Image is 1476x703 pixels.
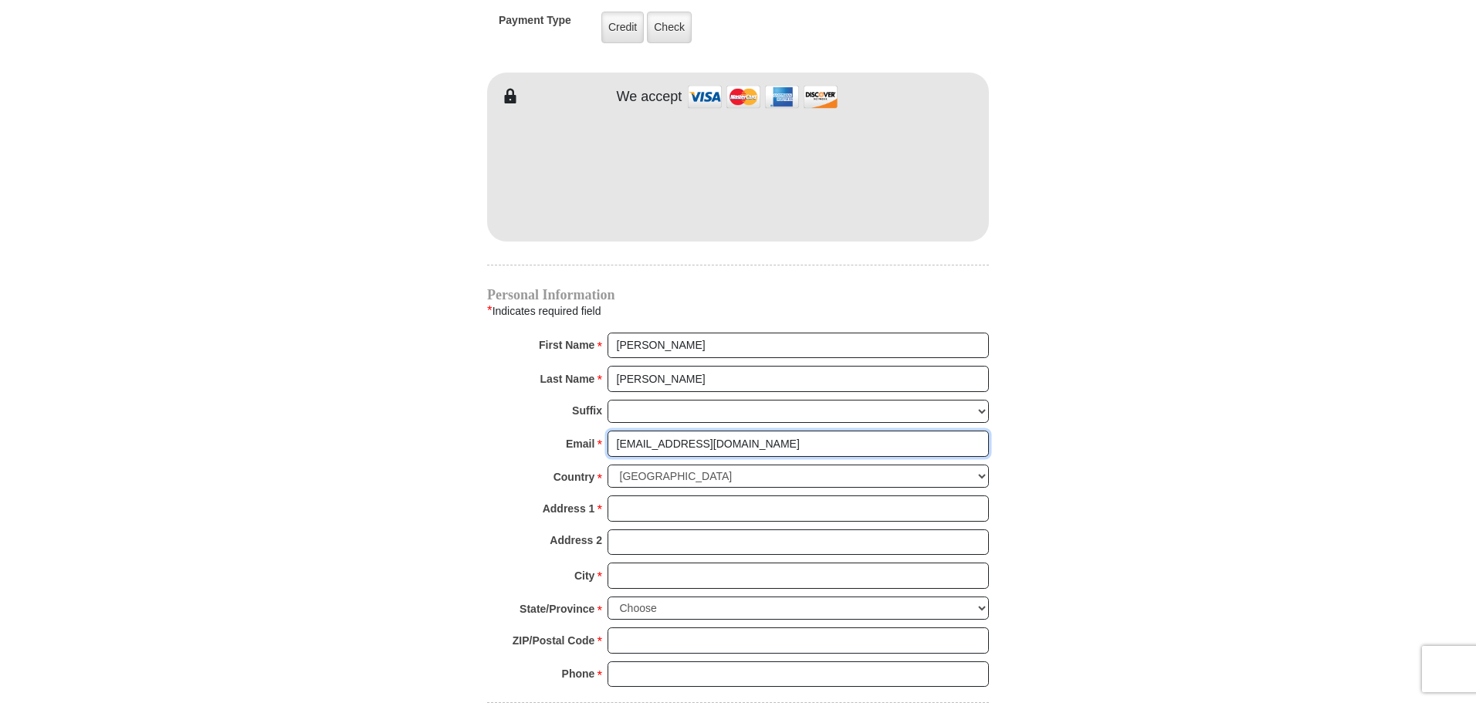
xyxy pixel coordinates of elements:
[601,12,644,43] label: Credit
[686,80,840,113] img: credit cards accepted
[499,14,571,35] h5: Payment Type
[520,598,594,620] strong: State/Province
[647,12,692,43] label: Check
[566,433,594,455] strong: Email
[550,529,602,551] strong: Address 2
[617,89,682,106] h4: We accept
[553,466,595,488] strong: Country
[562,663,595,684] strong: Phone
[574,565,594,586] strong: City
[543,498,595,519] strong: Address 1
[513,630,595,651] strong: ZIP/Postal Code
[487,289,989,301] h4: Personal Information
[539,334,594,356] strong: First Name
[487,301,989,321] div: Indicates required field
[572,400,602,421] strong: Suffix
[540,368,595,390] strong: Last Name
